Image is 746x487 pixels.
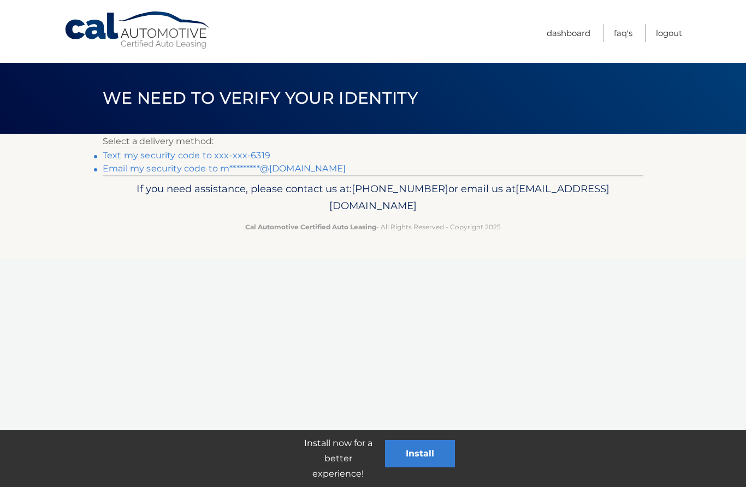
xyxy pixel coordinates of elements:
span: We need to verify your identity [103,88,418,108]
strong: Cal Automotive Certified Auto Leasing [245,223,376,231]
a: Email my security code to m*********@[DOMAIN_NAME] [103,163,346,174]
a: Dashboard [547,24,590,42]
a: Cal Automotive [64,11,211,50]
p: Install now for a better experience! [291,436,385,482]
a: Logout [656,24,682,42]
button: Install [385,440,455,467]
p: If you need assistance, please contact us at: or email us at [110,180,636,215]
p: Select a delivery method: [103,134,643,149]
p: - All Rights Reserved - Copyright 2025 [110,221,636,233]
span: [PHONE_NUMBER] [352,182,448,195]
a: FAQ's [614,24,632,42]
a: Text my security code to xxx-xxx-6319 [103,150,270,161]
